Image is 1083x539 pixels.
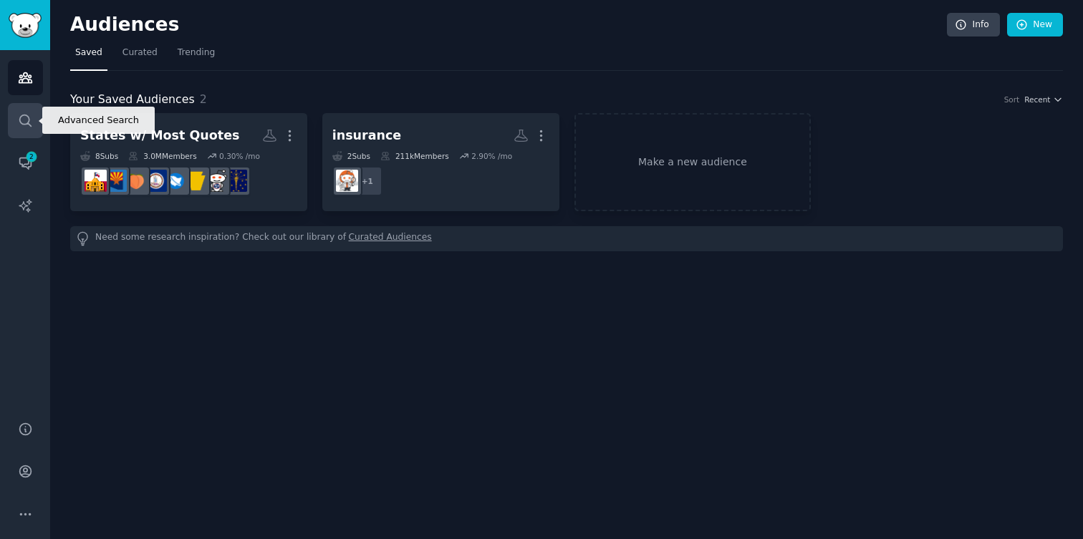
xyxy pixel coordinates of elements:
[80,127,240,145] div: States w/ Most Quotes
[80,151,118,161] div: 8 Sub s
[1004,94,1020,105] div: Sort
[85,170,107,192] img: texas
[75,47,102,59] span: Saved
[165,170,187,192] img: Ohio
[9,13,42,38] img: GummySearch logo
[70,91,195,109] span: Your Saved Audiences
[70,113,307,211] a: States w/ Most Quotes8Subs3.0MMembers0.30% /moIndianaTennesseePennsylvaniaOhioVirginiaGeorgiaariz...
[471,151,512,161] div: 2.90 % /mo
[125,170,147,192] img: Georgia
[105,170,127,192] img: arizona
[122,47,158,59] span: Curated
[352,166,382,196] div: + 1
[1024,94,1063,105] button: Recent
[1024,94,1050,105] span: Recent
[332,151,370,161] div: 2 Sub s
[117,42,163,71] a: Curated
[128,151,196,161] div: 3.0M Members
[200,92,207,106] span: 2
[219,151,260,161] div: 0.30 % /mo
[70,226,1063,251] div: Need some research inspiration? Check out our library of
[349,231,432,246] a: Curated Audiences
[574,113,812,211] a: Make a new audience
[336,170,358,192] img: Insurance
[225,170,247,192] img: Indiana
[145,170,167,192] img: Virginia
[178,47,215,59] span: Trending
[173,42,220,71] a: Trending
[947,13,1000,37] a: Info
[1007,13,1063,37] a: New
[332,127,401,145] div: insurance
[322,113,559,211] a: insurance2Subs211kMembers2.90% /mo+1Insurance
[25,152,38,162] span: 2
[380,151,449,161] div: 211k Members
[70,14,947,37] h2: Audiences
[185,170,207,192] img: Pennsylvania
[70,42,107,71] a: Saved
[205,170,227,192] img: Tennessee
[8,145,43,180] a: 2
